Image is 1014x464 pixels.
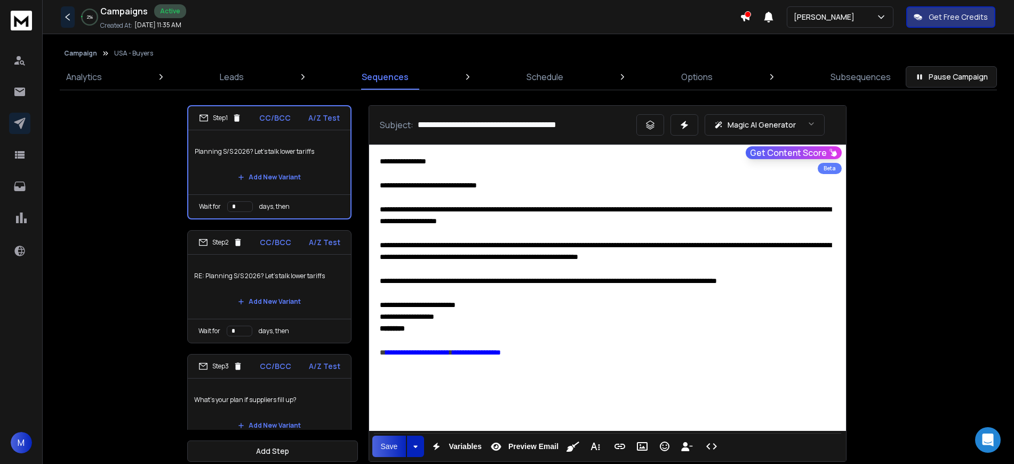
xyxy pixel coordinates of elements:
p: A/Z Test [308,113,340,123]
p: Magic AI Generator [728,120,796,130]
p: CC/BCC [260,237,291,248]
button: Preview Email [486,436,561,457]
p: Created At: [100,21,132,30]
p: [PERSON_NAME] [794,12,859,22]
p: What’s your plan if suppliers fill up? [194,385,345,415]
a: Subsequences [824,64,897,90]
div: Active [154,4,186,18]
div: Beta [818,163,842,174]
button: Get Content Score [746,146,842,159]
button: Code View [701,436,722,457]
p: Analytics [66,70,102,83]
button: Get Free Credits [906,6,995,28]
button: Clean HTML [563,436,583,457]
button: Insert Unsubscribe Link [677,436,697,457]
p: Planning S/S 2026? Let’s talk lower tariffs [195,137,344,167]
p: Wait for [199,202,221,211]
button: Insert Image (Ctrl+P) [632,436,652,457]
p: RE: Planning S/S 2026? Let’s talk lower tariffs [194,261,345,291]
button: Magic AI Generator [705,114,825,136]
div: Step 1 [199,113,242,123]
p: days, then [259,327,289,335]
p: CC/BCC [260,361,291,372]
p: USA - Buyers [114,49,153,58]
button: Campaign [64,49,97,58]
a: Options [675,64,719,90]
a: Schedule [520,64,570,90]
button: Insert Link (Ctrl+K) [610,436,630,457]
img: logo [11,11,32,30]
p: 2 % [87,14,93,20]
button: Add Step [187,441,358,462]
p: Options [681,70,713,83]
p: Sequences [362,70,409,83]
button: M [11,432,32,453]
p: CC/BCC [259,113,291,123]
a: Analytics [60,64,108,90]
button: Add New Variant [229,291,309,312]
a: Sequences [355,64,415,90]
p: A/Z Test [309,361,340,372]
button: Emoticons [654,436,675,457]
p: Subsequences [831,70,891,83]
button: Variables [426,436,484,457]
div: Step 3 [198,361,243,371]
p: Subject: [380,119,413,131]
button: Add New Variant [229,415,309,436]
div: Step 2 [198,238,243,247]
button: More Text [585,436,605,457]
p: days, then [259,202,290,211]
p: A/Z Test [309,237,340,248]
button: Save [372,436,406,457]
p: Schedule [526,70,563,83]
p: Leads [220,70,244,83]
span: Variables [446,442,484,451]
span: Preview Email [506,442,561,451]
p: Get Free Credits [929,12,988,22]
button: Pause Campaign [906,66,997,88]
button: Add New Variant [229,167,309,188]
p: Wait for [198,327,220,335]
h1: Campaigns [100,5,148,18]
li: Step2CC/BCCA/Z TestRE: Planning S/S 2026? Let’s talk lower tariffsAdd New VariantWait fordays, then [187,230,352,343]
li: Step1CC/BCCA/Z TestPlanning S/S 2026? Let’s talk lower tariffsAdd New VariantWait fordays, then [187,105,352,219]
p: [DATE] 11:35 AM [134,21,181,29]
a: Leads [213,64,250,90]
div: Open Intercom Messenger [975,427,1001,453]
